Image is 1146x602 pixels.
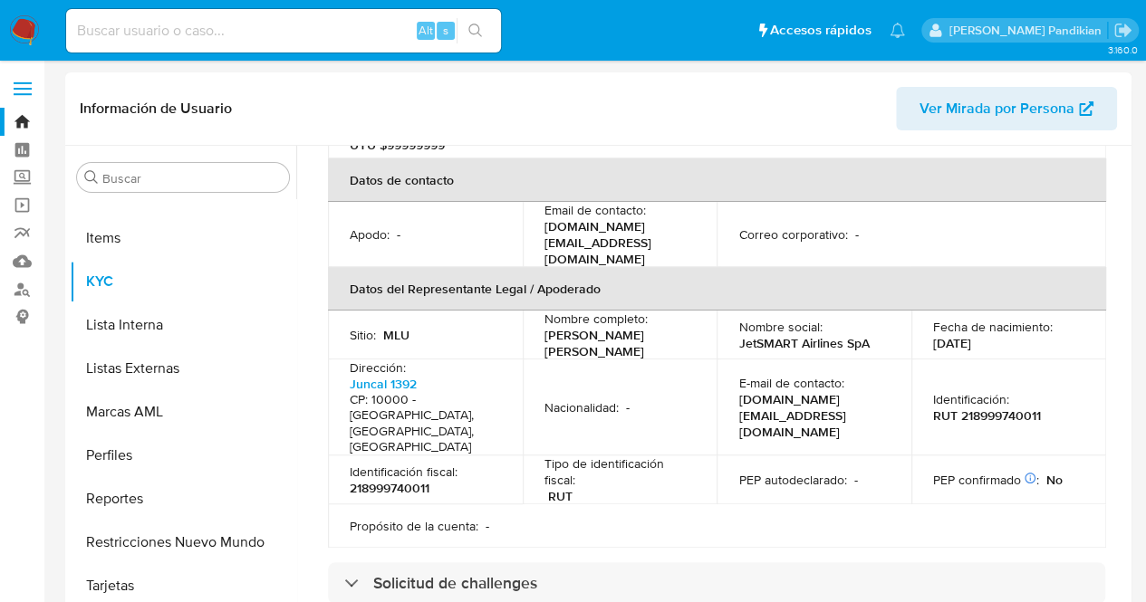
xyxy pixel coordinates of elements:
[738,375,843,391] p: E-mail de contacto :
[486,518,489,534] p: -
[544,311,648,327] p: Nombre completo :
[350,375,417,393] a: Juncal 1392
[933,391,1009,407] p: Identificación :
[933,319,1053,335] p: Fecha de nacimiento :
[70,216,296,260] button: Items
[933,407,1041,424] p: RUT 218999740011
[70,303,296,347] button: Lista Interna
[738,319,822,335] p: Nombre social :
[70,477,296,521] button: Reportes
[80,100,232,118] h1: Información de Usuario
[544,327,689,359] p: [PERSON_NAME] [PERSON_NAME]
[738,391,882,440] p: [DOMAIN_NAME][EMAIL_ADDRESS][DOMAIN_NAME]
[350,392,494,455] h4: CP: 10000 - [GEOGRAPHIC_DATA], [GEOGRAPHIC_DATA], [GEOGRAPHIC_DATA]
[350,518,478,534] p: Propósito de la cuenta :
[350,226,390,243] p: Apodo :
[350,463,457,480] p: Identificación fiscal :
[933,472,1039,488] p: PEP confirmado :
[328,158,1106,202] th: Datos de contacto
[66,19,501,43] input: Buscar usuario o caso...
[933,335,971,351] p: [DATE]
[70,521,296,564] button: Restricciones Nuevo Mundo
[70,434,296,477] button: Perfiles
[544,455,696,488] p: Tipo de identificación fiscal :
[738,226,847,243] p: Correo corporativo :
[853,472,857,488] p: -
[738,335,869,351] p: JetSMART Airlines SpA
[328,267,1106,311] th: Datos del Representante Legal / Apoderado
[70,260,296,303] button: KYC
[70,390,296,434] button: Marcas AML
[457,18,494,43] button: search-icon
[397,226,400,243] p: -
[949,22,1107,39] p: agostina.bazzano@mercadolibre.com
[738,472,846,488] p: PEP autodeclarado :
[350,327,376,343] p: Sitio :
[350,137,445,153] p: UYU $99999999
[548,488,573,504] p: RUT
[770,21,872,40] span: Accesos rápidos
[626,399,630,416] p: -
[544,399,619,416] p: Nacionalidad :
[84,170,99,185] button: Buscar
[920,87,1074,130] span: Ver Mirada por Persona
[350,359,406,376] p: Dirección :
[1046,472,1063,488] p: No
[419,22,433,39] span: Alt
[854,226,858,243] p: -
[544,218,689,267] p: [DOMAIN_NAME][EMAIL_ADDRESS][DOMAIN_NAME]
[544,202,646,218] p: Email de contacto :
[443,22,448,39] span: s
[890,23,905,38] a: Notificaciones
[383,327,409,343] p: MLU
[1113,21,1132,40] a: Salir
[350,480,429,496] p: 218999740011
[102,170,282,186] input: Buscar
[70,347,296,390] button: Listas Externas
[373,573,537,593] h3: Solicitud de challenges
[896,87,1117,130] button: Ver Mirada por Persona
